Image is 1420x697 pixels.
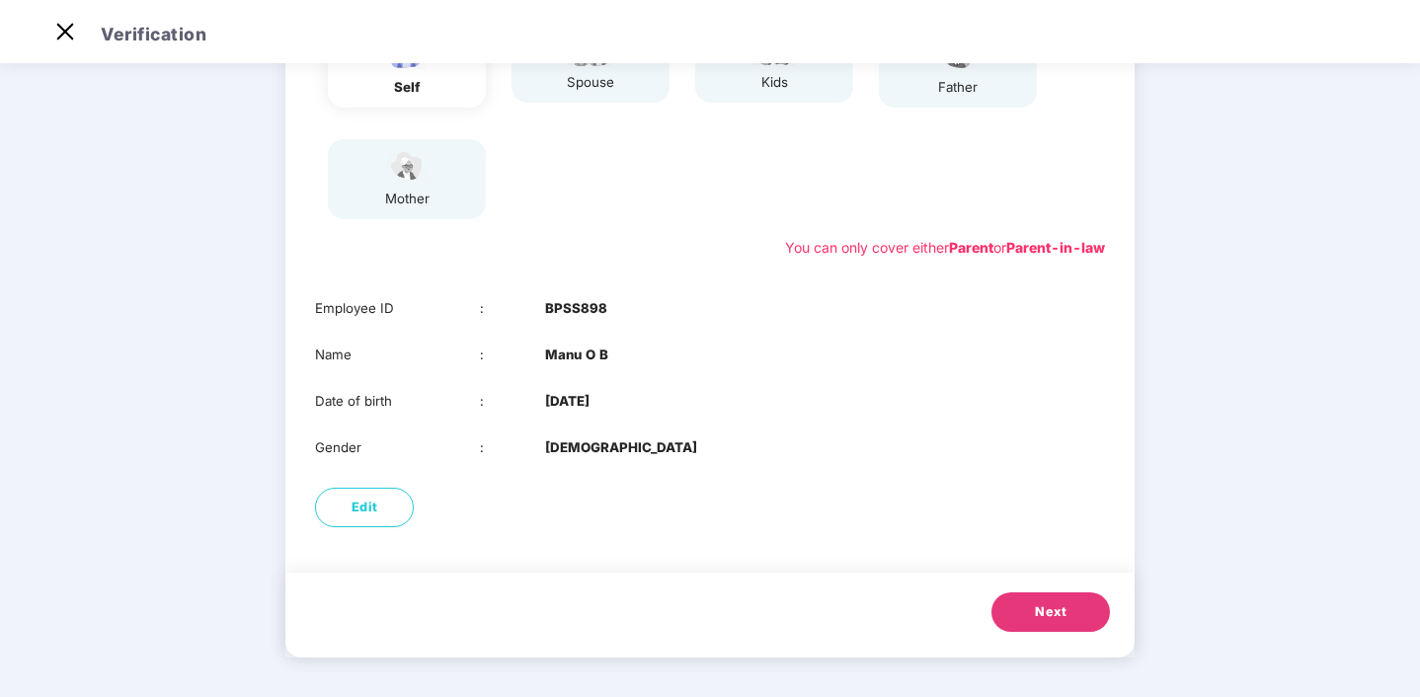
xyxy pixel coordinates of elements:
div: spouse [566,72,615,93]
button: Next [991,592,1110,632]
div: kids [749,72,799,93]
div: Date of birth [315,391,480,412]
b: Parent [949,239,993,256]
b: [DATE] [545,391,590,412]
b: Parent-in-law [1006,239,1105,256]
img: svg+xml;base64,PHN2ZyB4bWxucz0iaHR0cDovL3d3dy53My5vcmcvMjAwMC9zdmciIHdpZHRoPSI1NCIgaGVpZ2h0PSIzOC... [382,149,432,184]
div: mother [382,189,432,209]
span: Next [1035,602,1066,622]
b: BPSS898 [545,298,607,319]
span: Edit [352,498,378,517]
div: father [933,77,983,98]
div: Employee ID [315,298,480,319]
div: You can only cover either or [785,237,1105,259]
div: : [480,391,546,412]
b: [DEMOGRAPHIC_DATA] [545,437,697,458]
div: : [480,345,546,365]
div: : [480,437,546,458]
button: Edit [315,488,414,527]
div: self [382,77,432,98]
div: Gender [315,437,480,458]
div: : [480,298,546,319]
b: Manu O B [545,345,608,365]
div: Name [315,345,480,365]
